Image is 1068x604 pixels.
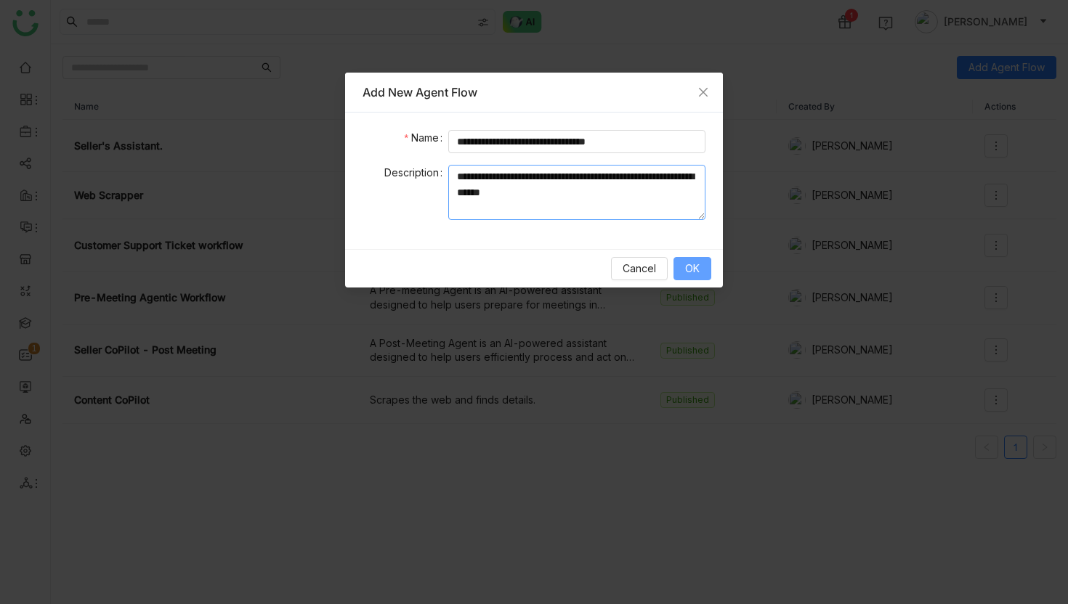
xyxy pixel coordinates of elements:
div: Add New Agent Flow [363,84,705,100]
button: Cancel [611,257,668,280]
span: Cancel [623,261,656,277]
button: Close [684,73,723,112]
label: Description [384,165,448,181]
label: Name [405,130,448,146]
button: OK [673,257,711,280]
span: OK [685,261,700,277]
